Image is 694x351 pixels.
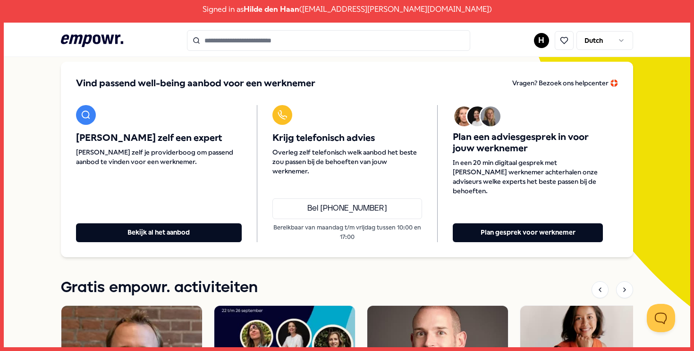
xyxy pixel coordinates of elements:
h1: Gratis empowr. activiteiten [61,276,258,300]
img: Avatar [467,106,487,126]
span: Plan een adviesgesprek in voor jouw werknemer [453,131,603,154]
button: Bekijk al het aanbod [76,223,242,242]
span: Overleg zelf telefonisch welk aanbod het beste zou passen bij de behoeften van jouw werknemer. [272,147,423,176]
span: Vind passend well-being aanbod voor een werknemer [76,77,315,90]
span: In een 20 min digitaal gesprek met [PERSON_NAME] werknemer achterhalen onze adviseurs welke exper... [453,158,603,196]
span: [PERSON_NAME] zelf je providerboog om passend aanbod te vinden voor een werknemer. [76,147,242,166]
a: Vragen? Bezoek ons helpcenter 🛟 [512,77,618,90]
input: Search for products, categories or subcategories [187,30,470,51]
span: [PERSON_NAME] zelf een expert [76,132,242,144]
img: Avatar [454,106,474,126]
span: Hilde den Haan [244,3,299,16]
p: Bereikbaar van maandag t/m vrijdag tussen 10:00 en 17:00 [272,223,423,242]
span: Krijg telefonisch advies [272,132,423,144]
span: Vragen? Bezoek ons helpcenter 🛟 [512,79,618,87]
a: Bel [PHONE_NUMBER] [272,198,423,219]
button: H [534,33,549,48]
img: Avatar [481,106,500,126]
iframe: Help Scout Beacon - Open [647,304,675,332]
button: Plan gesprek voor werknemer [453,223,603,242]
